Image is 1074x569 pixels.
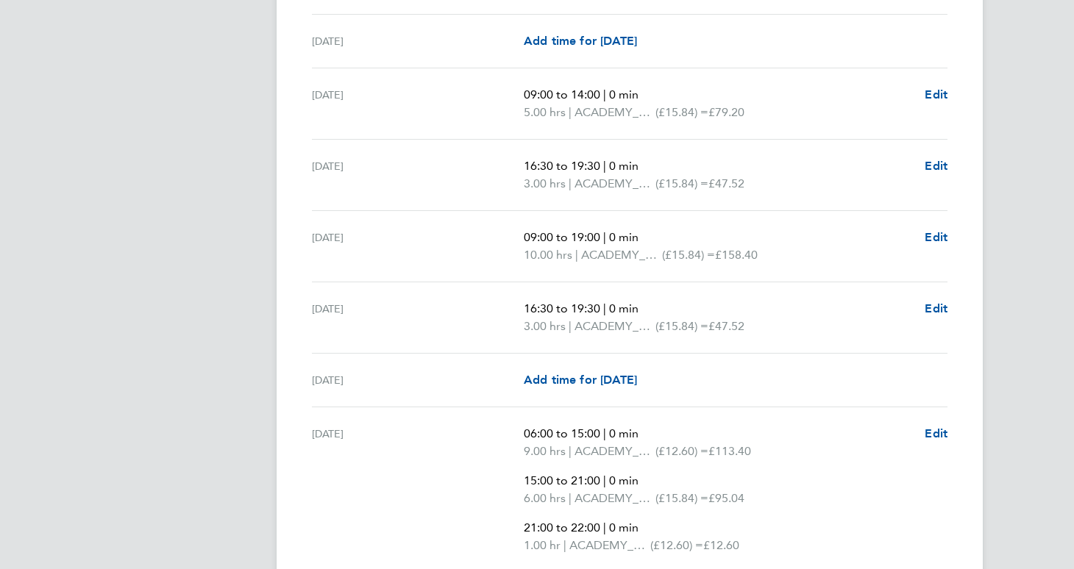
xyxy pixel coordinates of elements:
[524,444,566,458] span: 9.00 hrs
[575,443,655,460] span: ACADEMY_PLAYER_CHAPERONE
[312,86,524,121] div: [DATE]
[925,301,947,315] span: Edit
[524,319,566,333] span: 3.00 hrs
[925,157,947,175] a: Edit
[609,87,639,101] span: 0 min
[575,490,655,507] span: ACADEMY_SESSIONAL_COACH
[655,444,708,458] span: (£12.60) =
[312,229,524,264] div: [DATE]
[524,538,561,552] span: 1.00 hr
[603,87,606,101] span: |
[662,248,715,262] span: (£15.84) =
[708,105,744,119] span: £79.20
[609,159,639,173] span: 0 min
[603,426,606,440] span: |
[524,159,600,173] span: 16:30 to 19:30
[569,491,572,505] span: |
[563,538,566,552] span: |
[708,319,744,333] span: £47.52
[609,301,639,315] span: 0 min
[524,301,600,315] span: 16:30 to 19:30
[312,32,524,50] div: [DATE]
[609,520,639,534] span: 0 min
[603,159,606,173] span: |
[524,371,637,389] a: Add time for [DATE]
[524,520,600,534] span: 21:00 to 22:00
[655,176,708,190] span: (£15.84) =
[603,301,606,315] span: |
[312,425,524,554] div: [DATE]
[703,538,739,552] span: £12.60
[925,426,947,440] span: Edit
[925,425,947,443] a: Edit
[609,426,639,440] span: 0 min
[925,300,947,318] a: Edit
[575,318,655,335] span: ACADEMY_SESSIONAL_COACH
[524,230,600,244] span: 09:00 to 19:00
[312,371,524,389] div: [DATE]
[524,248,572,262] span: 10.00 hrs
[569,444,572,458] span: |
[312,157,524,193] div: [DATE]
[524,473,600,487] span: 15:00 to 21:00
[524,105,566,119] span: 5.00 hrs
[524,32,637,50] a: Add time for [DATE]
[925,159,947,173] span: Edit
[603,473,606,487] span: |
[708,444,751,458] span: £113.40
[569,176,572,190] span: |
[603,230,606,244] span: |
[569,105,572,119] span: |
[650,538,703,552] span: (£12.60) =
[925,229,947,246] a: Edit
[715,248,758,262] span: £158.40
[524,373,637,387] span: Add time for [DATE]
[603,520,606,534] span: |
[312,300,524,335] div: [DATE]
[655,105,708,119] span: (£15.84) =
[609,230,639,244] span: 0 min
[925,86,947,104] a: Edit
[925,230,947,244] span: Edit
[569,537,650,554] span: ACADEMY_PLAYER_CHAPERONE
[925,87,947,101] span: Edit
[581,246,662,264] span: ACADEMY_SESSIONAL_COACH
[569,319,572,333] span: |
[575,104,655,121] span: ACADEMY_SESSIONAL_COACH
[524,176,566,190] span: 3.00 hrs
[655,319,708,333] span: (£15.84) =
[524,426,600,440] span: 06:00 to 15:00
[524,491,566,505] span: 6.00 hrs
[575,248,578,262] span: |
[524,34,637,48] span: Add time for [DATE]
[655,491,708,505] span: (£15.84) =
[575,175,655,193] span: ACADEMY_SESSIONAL_COACH
[708,176,744,190] span: £47.52
[708,491,744,505] span: £95.04
[524,87,600,101] span: 09:00 to 14:00
[609,473,639,487] span: 0 min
